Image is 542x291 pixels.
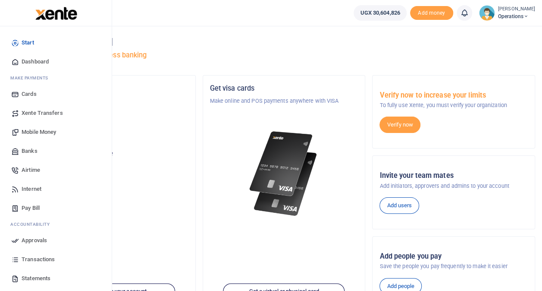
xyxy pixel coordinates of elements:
h5: Organization [40,84,188,93]
p: Add initiators, approvers and admins to your account [379,182,528,190]
a: Pay Bill [7,199,105,218]
p: THET [40,97,188,105]
img: xente-_physical_cards.png [247,126,321,221]
h5: Verify now to increase your limits [379,91,528,100]
h5: Get visa cards [210,84,358,93]
a: Statements [7,269,105,288]
a: Cards [7,85,105,104]
span: Start [22,38,34,47]
li: M [7,71,105,85]
span: Approvals [22,236,47,245]
h5: Invite your team mates [379,171,528,180]
li: Toup your wallet [410,6,453,20]
a: Airtime [7,161,105,180]
li: Wallet ballance [350,5,410,21]
p: Make online and POS payments anywhere with VISA [210,97,358,105]
a: Banks [7,142,105,161]
a: Verify now [379,117,420,133]
a: Start [7,33,105,52]
p: Your current account balance [40,149,188,158]
h5: Account [40,117,188,126]
h5: Welcome to better business banking [33,51,535,60]
a: Mobile Money [7,123,105,142]
img: logo-large [35,7,77,20]
a: UGX 30,604,826 [354,5,406,21]
a: Add money [410,9,453,16]
h5: UGX 30,604,826 [40,160,188,169]
li: Ac [7,218,105,231]
p: Save the people you pay frequently to make it easier [379,262,528,271]
a: profile-user [PERSON_NAME] Operations [479,5,535,21]
p: Operations [40,130,188,139]
span: Dashboard [22,57,49,66]
span: Pay Bill [22,204,40,212]
span: ake Payments [15,75,48,81]
span: Cards [22,90,37,98]
span: countability [17,221,50,228]
a: Internet [7,180,105,199]
h4: Hello [PERSON_NAME] [33,37,535,47]
a: Xente Transfers [7,104,105,123]
a: Transactions [7,250,105,269]
a: Dashboard [7,52,105,71]
small: [PERSON_NAME] [498,6,535,13]
span: Internet [22,185,41,193]
span: Transactions [22,255,55,264]
span: Airtime [22,166,40,174]
span: Statements [22,274,50,283]
span: UGX 30,604,826 [360,9,400,17]
a: logo-small logo-large logo-large [34,9,77,16]
span: Add money [410,6,453,20]
h5: Add people you pay [379,252,528,261]
span: Mobile Money [22,128,56,136]
img: profile-user [479,5,495,21]
span: Operations [498,13,535,20]
span: Xente Transfers [22,109,63,117]
a: Approvals [7,231,105,250]
a: Add users [379,197,419,214]
p: To fully use Xente, you must verify your organization [379,101,528,110]
span: Banks [22,147,38,155]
